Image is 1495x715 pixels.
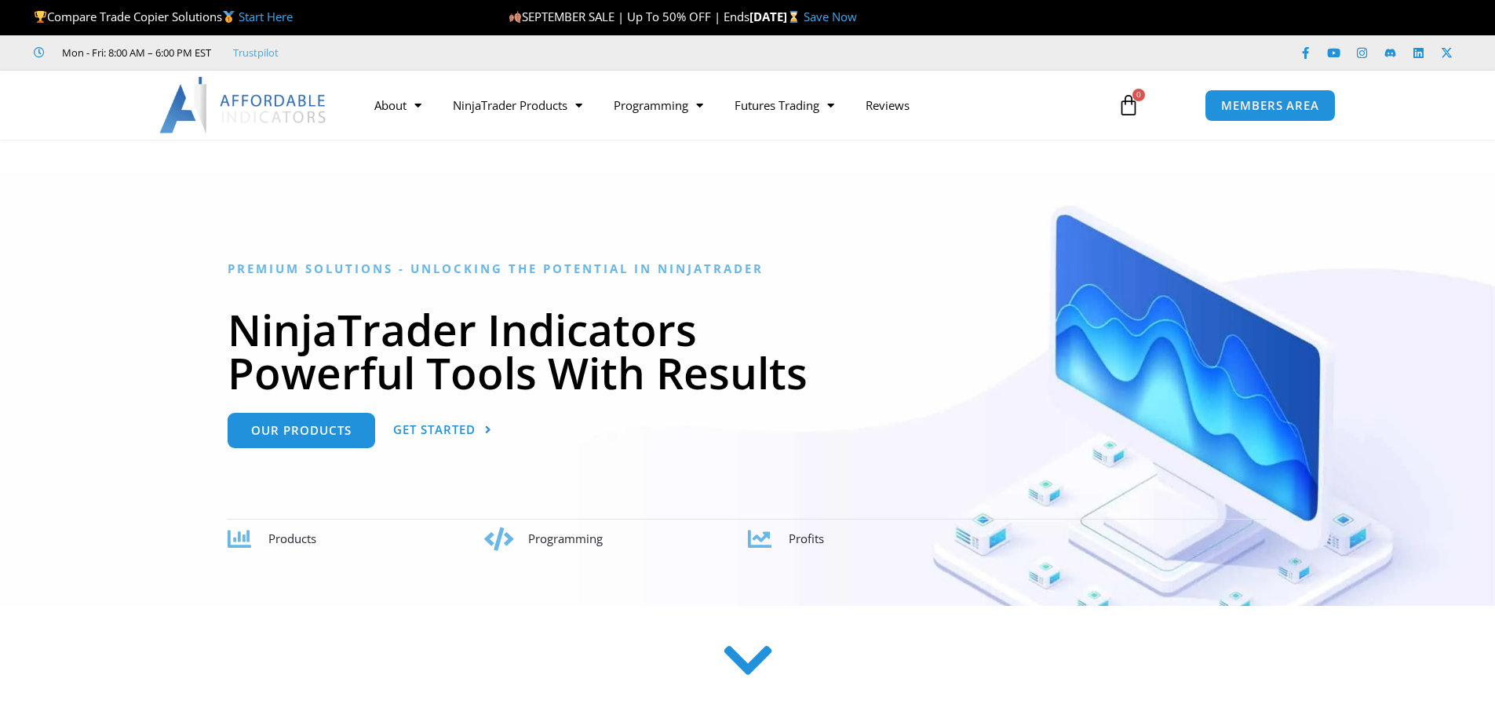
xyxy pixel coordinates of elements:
[437,87,598,123] a: NinjaTrader Products
[1221,100,1319,111] span: MEMBERS AREA
[35,11,46,23] img: 🏆
[509,11,521,23] img: 🍂
[228,261,1267,276] h6: Premium Solutions - Unlocking the Potential in NinjaTrader
[223,11,235,23] img: 🥇
[804,9,857,24] a: Save Now
[789,531,824,546] span: Profits
[359,87,1099,123] nav: Menu
[359,87,437,123] a: About
[58,43,211,62] span: Mon - Fri: 8:00 AM – 6:00 PM EST
[749,9,804,24] strong: [DATE]
[719,87,850,123] a: Futures Trading
[1132,89,1145,101] span: 0
[34,9,293,24] span: Compare Trade Copier Solutions
[598,87,719,123] a: Programming
[239,9,293,24] a: Start Here
[233,43,279,62] a: Trustpilot
[159,77,328,133] img: LogoAI | Affordable Indicators – NinjaTrader
[528,531,603,546] span: Programming
[393,413,492,448] a: Get Started
[228,413,375,448] a: Our Products
[1094,82,1163,128] a: 0
[228,308,1267,394] h1: NinjaTrader Indicators Powerful Tools With Results
[268,531,316,546] span: Products
[509,9,749,24] span: SEPTEMBER SALE | Up To 50% OFF | Ends
[251,425,352,436] span: Our Products
[1205,89,1336,122] a: MEMBERS AREA
[788,11,800,23] img: ⌛
[393,424,476,436] span: Get Started
[850,87,925,123] a: Reviews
